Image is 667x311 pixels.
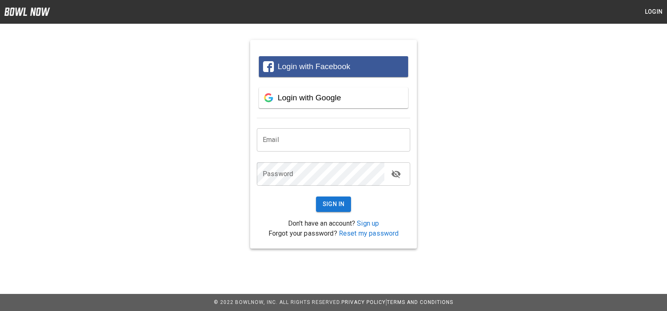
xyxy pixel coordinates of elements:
img: logo [4,7,50,16]
button: Login [640,4,667,20]
a: Terms and Conditions [387,299,453,305]
a: Privacy Policy [341,299,386,305]
a: Reset my password [339,229,399,237]
p: Forgot your password? [257,229,410,239]
span: Login with Facebook [278,62,350,71]
span: Login with Google [278,93,341,102]
button: Sign In [316,197,351,212]
button: Login with Facebook [259,56,408,77]
a: Sign up [357,219,379,227]
span: © 2022 BowlNow, Inc. All Rights Reserved. [214,299,341,305]
button: Login with Google [259,87,408,108]
button: toggle password visibility [388,166,404,182]
p: Don't have an account? [257,219,410,229]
